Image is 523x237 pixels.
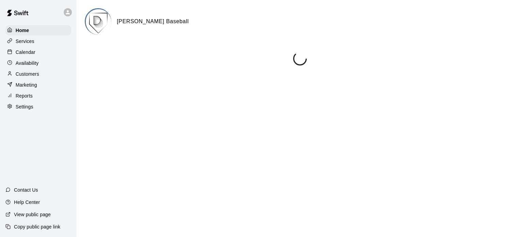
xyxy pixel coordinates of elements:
a: Availability [5,58,71,68]
p: Help Center [14,199,40,206]
a: Home [5,25,71,35]
p: View public page [14,211,51,218]
p: Services [16,38,34,45]
a: Services [5,36,71,46]
p: Copy public page link [14,223,60,230]
a: Customers [5,69,71,79]
a: Calendar [5,47,71,57]
h6: [PERSON_NAME] Baseball [117,17,189,26]
a: Reports [5,91,71,101]
p: Home [16,27,29,34]
img: DREGER Baseball logo [86,9,111,35]
a: Settings [5,102,71,112]
p: Calendar [16,49,35,56]
p: Availability [16,60,39,66]
a: Marketing [5,80,71,90]
p: Marketing [16,82,37,88]
p: Reports [16,92,33,99]
p: Settings [16,103,33,110]
p: Contact Us [14,187,38,193]
p: Customers [16,71,39,77]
